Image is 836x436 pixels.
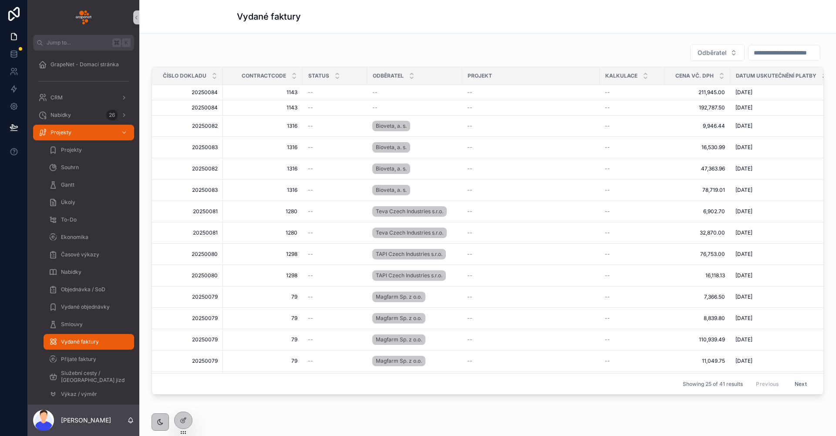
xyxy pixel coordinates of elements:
span: 6,902.70 [670,208,725,215]
span: -- [308,187,313,194]
span: -- [605,165,610,172]
a: Ekonomika [44,229,134,245]
span: 20250083 [162,187,218,194]
span: -- [308,251,313,258]
span: 1298 [228,251,297,258]
span: 20250082 [162,165,218,172]
span: -- [308,315,313,322]
span: 7,366.50 [670,293,725,300]
span: 76,753.00 [670,251,725,258]
span: -- [467,187,472,194]
span: -- [605,315,610,322]
span: 1298 [228,272,297,279]
a: Bioveta, a. s. [372,121,410,131]
button: Next [789,377,813,391]
a: TAPI Czech Industries s.r.o. [372,270,446,281]
button: Jump to...K [33,35,134,51]
span: -- [308,165,313,172]
span: 192,787.50 [670,104,725,111]
span: Výkaz / výměr [61,391,97,398]
span: 32,870.00 [670,229,725,236]
img: App logo [76,10,91,24]
span: [DATE] [735,315,752,322]
span: Projekt [468,72,492,79]
a: Vydané faktury [44,334,134,350]
span: Showing 25 of 41 results [683,381,743,388]
h1: Vydané faktury [237,10,301,23]
span: 11,049.75 [670,358,725,364]
span: -- [467,208,472,215]
span: Vydané faktury [61,338,99,345]
span: 20250080 [162,251,218,258]
span: -- [605,336,610,343]
span: Souhrn [61,164,79,171]
span: 1143 [228,104,297,111]
button: Select Button [690,44,745,61]
span: 16,530.99 [670,144,725,151]
a: Nabídky [44,264,134,280]
span: K [123,39,130,46]
span: Bioveta, a. s. [376,144,407,151]
span: Objednávka / SoD [61,286,105,293]
span: Projekty [61,146,82,153]
span: Nabídky [51,112,71,119]
span: 1316 [228,144,297,151]
span: 20250084 [162,89,218,96]
a: CRM [33,90,134,106]
span: -- [308,104,313,111]
span: [DATE] [735,208,752,215]
a: Teva Czech Industries s.r.o. [372,206,447,217]
a: Magfarm Sp. z o.o. [372,356,425,366]
span: Cena vč. DPH [675,72,714,79]
span: 20250081 [162,229,218,236]
span: 8,839.80 [670,315,725,322]
span: 1280 [228,208,297,215]
span: -- [467,293,472,300]
span: [DATE] [735,358,752,364]
span: 20250084 [162,104,218,111]
span: -- [467,251,472,258]
span: [DATE] [735,144,752,151]
span: Magfarm Sp. z o.o. [376,293,422,300]
span: Magfarm Sp. z o.o. [376,358,422,364]
span: -- [372,104,378,111]
span: -- [467,89,472,96]
span: 79 [228,315,297,322]
a: Magfarm Sp. z o.o. [372,292,425,302]
span: -- [605,144,610,151]
span: -- [308,358,313,364]
a: Časové výkazy [44,247,134,262]
a: Služební cesty / [GEOGRAPHIC_DATA] jízd [44,369,134,385]
span: Teva Czech Industries s.r.o. [376,208,443,215]
span: -- [605,123,610,129]
span: Magfarm Sp. z o.o. [376,336,422,343]
a: GrapeNet - Domací stránka [33,57,134,72]
span: Číslo dokladu [163,72,206,79]
span: 1316 [228,123,297,129]
span: Ekonomika [61,234,88,241]
a: Objednávka / SoD [44,282,134,297]
span: -- [467,229,472,236]
a: Souhrn [44,160,134,175]
a: Vydané objednávky [44,299,134,315]
span: Teva Czech Industries s.r.o. [376,229,443,236]
span: TAPI Czech Industries s.r.o. [376,251,442,258]
span: Status [308,72,329,79]
a: Přijaté faktury [44,351,134,367]
span: Přijaté faktury [61,356,96,363]
span: [DATE] [735,272,752,279]
span: 20250079 [162,358,218,364]
span: ContractCode [242,72,286,79]
span: -- [308,123,313,129]
span: TAPI Czech Industries s.r.o. [376,272,442,279]
span: -- [467,315,472,322]
span: -- [605,187,610,194]
a: Magfarm Sp. z o.o. [372,334,425,345]
a: Smlouvy [44,317,134,332]
span: -- [467,144,472,151]
span: -- [308,229,313,236]
span: -- [467,272,472,279]
a: Bioveta, a. s. [372,142,410,153]
span: Vydané objednávky [61,303,110,310]
span: 20250081 [162,208,218,215]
